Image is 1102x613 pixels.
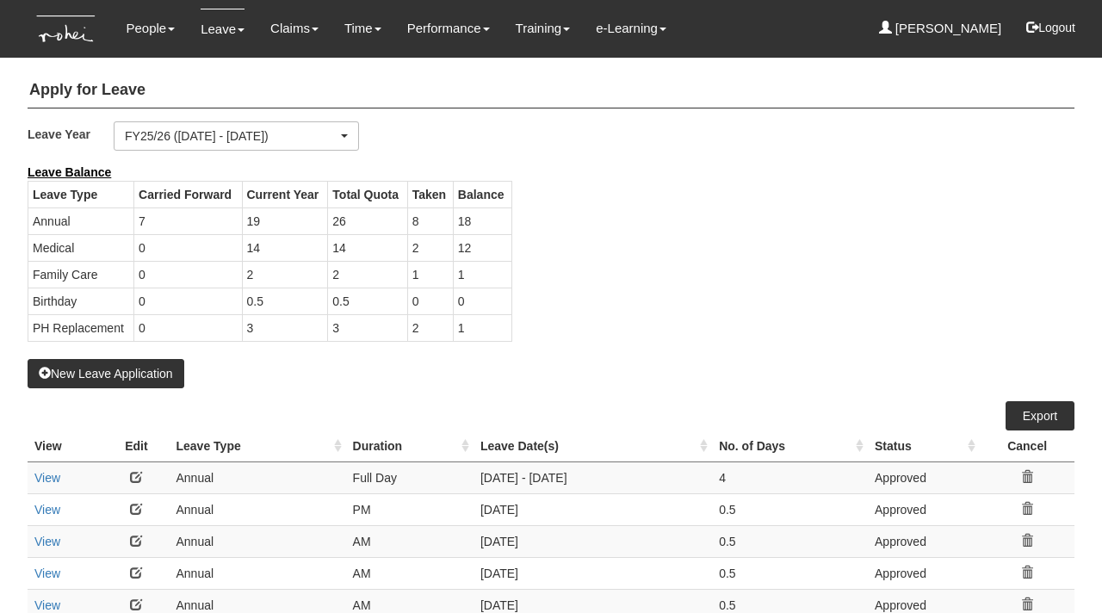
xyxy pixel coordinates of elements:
th: No. of Days : activate to sort column ascending [712,430,868,462]
h4: Apply for Leave [28,73,1074,108]
td: 26 [328,207,407,234]
td: 3 [242,314,328,341]
td: [DATE] [474,493,712,525]
td: [DATE] [474,525,712,557]
td: 14 [328,234,407,261]
button: New Leave Application [28,359,184,388]
b: Leave Balance [28,165,111,179]
td: PH Replacement [28,314,134,341]
td: 0.5 [712,493,868,525]
td: AM [346,525,474,557]
td: 0 [134,234,242,261]
td: 0 [407,288,453,314]
th: Duration : activate to sort column ascending [346,430,474,462]
td: 0.5 [712,557,868,589]
button: Logout [1014,7,1087,48]
td: Medical [28,234,134,261]
td: Annual [170,525,346,557]
th: Current Year [242,181,328,207]
td: 1 [407,261,453,288]
th: Leave Type : activate to sort column ascending [170,430,346,462]
td: 0 [134,288,242,314]
td: 4 [712,461,868,493]
th: Leave Type [28,181,134,207]
a: Claims [270,9,319,48]
th: Taken [407,181,453,207]
a: People [126,9,175,48]
td: 0 [453,288,511,314]
th: Edit [103,430,169,462]
a: Export [1006,401,1074,430]
td: 0 [134,261,242,288]
label: Leave Year [28,121,114,146]
th: Carried Forward [134,181,242,207]
td: Full Day [346,461,474,493]
td: AM [346,557,474,589]
td: Approved [868,493,980,525]
a: View [34,598,60,612]
td: 2 [328,261,407,288]
td: 18 [453,207,511,234]
a: Time [344,9,381,48]
td: 2 [407,234,453,261]
th: Total Quota [328,181,407,207]
td: Annual [170,493,346,525]
th: Cancel [980,430,1074,462]
a: View [34,567,60,580]
td: [DATE] - [DATE] [474,461,712,493]
td: 0.5 [712,525,868,557]
td: Approved [868,525,980,557]
td: Approved [868,461,980,493]
td: 19 [242,207,328,234]
td: Family Care [28,261,134,288]
td: 14 [242,234,328,261]
td: Approved [868,557,980,589]
td: 0 [134,314,242,341]
td: 2 [242,261,328,288]
td: 1 [453,314,511,341]
td: 1 [453,261,511,288]
td: Annual [28,207,134,234]
th: Balance [453,181,511,207]
th: Leave Date(s) : activate to sort column ascending [474,430,712,462]
td: Annual [170,557,346,589]
a: View [34,503,60,517]
a: Leave [201,9,245,49]
td: 0.5 [328,288,407,314]
div: FY25/26 ([DATE] - [DATE]) [125,127,337,145]
a: Training [516,9,571,48]
td: 12 [453,234,511,261]
th: View [28,430,103,462]
td: PM [346,493,474,525]
td: 2 [407,314,453,341]
a: e-Learning [596,9,666,48]
td: Annual [170,461,346,493]
td: 0.5 [242,288,328,314]
td: Birthday [28,288,134,314]
a: View [34,535,60,548]
td: 7 [134,207,242,234]
td: 3 [328,314,407,341]
a: View [34,471,60,485]
button: FY25/26 ([DATE] - [DATE]) [114,121,359,151]
th: Status : activate to sort column ascending [868,430,980,462]
a: [PERSON_NAME] [879,9,1002,48]
td: 8 [407,207,453,234]
a: Performance [407,9,490,48]
td: [DATE] [474,557,712,589]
